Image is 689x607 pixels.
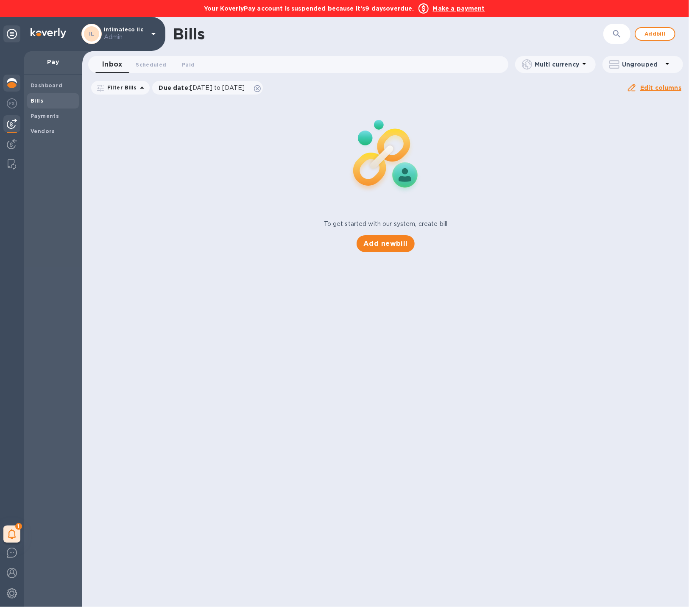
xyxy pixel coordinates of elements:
[3,25,20,42] div: Unpin categories
[89,31,95,37] b: IL
[31,82,63,89] b: Dashboard
[7,98,17,109] img: Foreign exchange
[31,128,55,134] b: Vendors
[190,84,245,91] span: [DATE] to [DATE]
[182,60,195,69] span: Paid
[173,25,204,43] h1: Bills
[357,235,415,252] button: Add newbill
[640,84,681,91] u: Edit columns
[642,29,668,39] span: Add bill
[159,84,249,92] p: Due date :
[31,113,59,119] b: Payments
[15,523,22,530] span: 1
[535,60,579,69] p: Multi currency
[104,33,146,42] p: Admin
[204,5,414,12] b: Your KoverlyPay account is suspended because it’s 9 days overdue.
[433,5,485,12] b: Make a payment
[363,239,408,249] span: Add new bill
[104,84,137,91] p: Filter Bills
[622,60,662,69] p: Ungrouped
[31,28,66,38] img: Logo
[136,60,166,69] span: Scheduled
[635,27,675,41] button: Addbill
[152,81,263,95] div: Due date:[DATE] to [DATE]
[324,220,448,228] p: To get started with our system, create bill
[102,58,122,70] span: Inbox
[31,58,75,66] p: Pay
[104,27,146,42] p: Intimateco llc
[31,97,43,104] b: Bills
